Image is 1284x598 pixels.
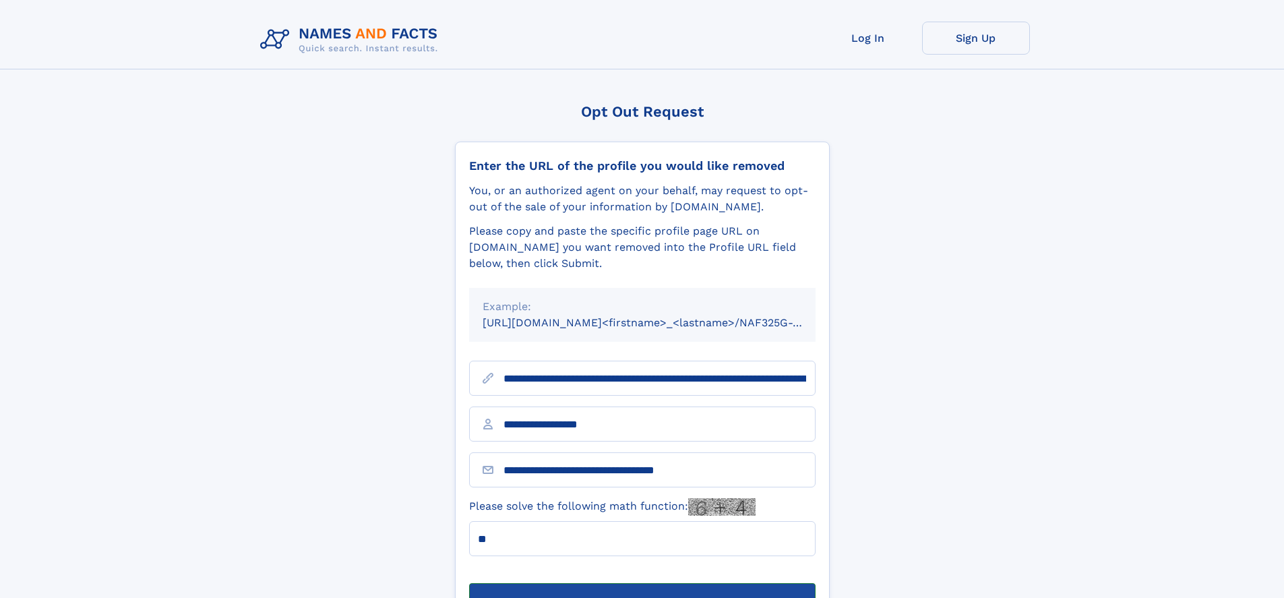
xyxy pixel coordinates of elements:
[483,316,841,329] small: [URL][DOMAIN_NAME]<firstname>_<lastname>/NAF325G-xxxxxxxx
[255,22,449,58] img: Logo Names and Facts
[469,183,816,215] div: You, or an authorized agent on your behalf, may request to opt-out of the sale of your informatio...
[469,223,816,272] div: Please copy and paste the specific profile page URL on [DOMAIN_NAME] you want removed into the Pr...
[483,299,802,315] div: Example:
[455,103,830,120] div: Opt Out Request
[469,158,816,173] div: Enter the URL of the profile you would like removed
[814,22,922,55] a: Log In
[922,22,1030,55] a: Sign Up
[469,498,756,516] label: Please solve the following math function:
